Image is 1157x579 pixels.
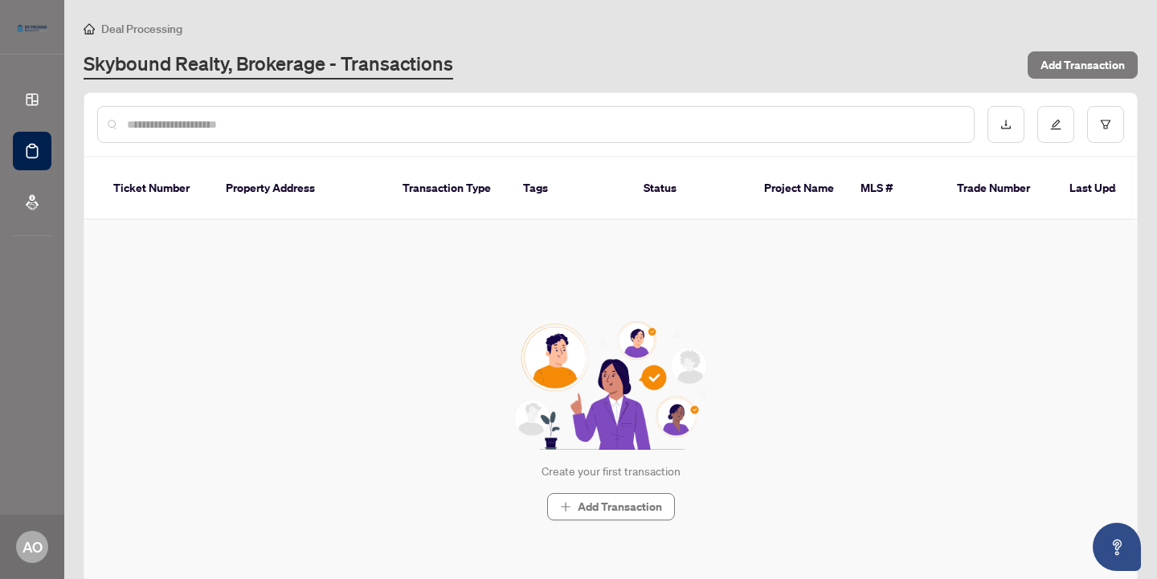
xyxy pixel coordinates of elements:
th: Property Address [213,157,390,220]
th: Trade Number [944,157,1057,220]
th: Status [631,157,751,220]
div: Create your first transaction [542,463,681,480]
span: AO [22,536,43,558]
button: filter [1087,106,1124,143]
button: Add Transaction [1028,51,1138,79]
span: Add Transaction [578,494,662,520]
span: edit [1050,119,1061,130]
button: download [987,106,1024,143]
th: Transaction Type [390,157,510,220]
th: MLS # [848,157,944,220]
span: download [1000,119,1012,130]
img: logo [13,20,51,36]
span: filter [1100,119,1111,130]
span: home [84,23,95,35]
th: Tags [510,157,631,220]
button: Add Transaction [547,493,675,520]
span: Add Transaction [1040,52,1125,78]
span: plus [560,501,571,512]
span: Deal Processing [101,22,182,36]
th: Project Name [751,157,848,220]
button: Open asap [1093,523,1141,571]
a: Skybound Realty, Brokerage - Transactions [84,51,453,80]
img: Null State Icon [507,321,714,450]
button: edit [1037,106,1074,143]
th: Ticket Number [100,157,213,220]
